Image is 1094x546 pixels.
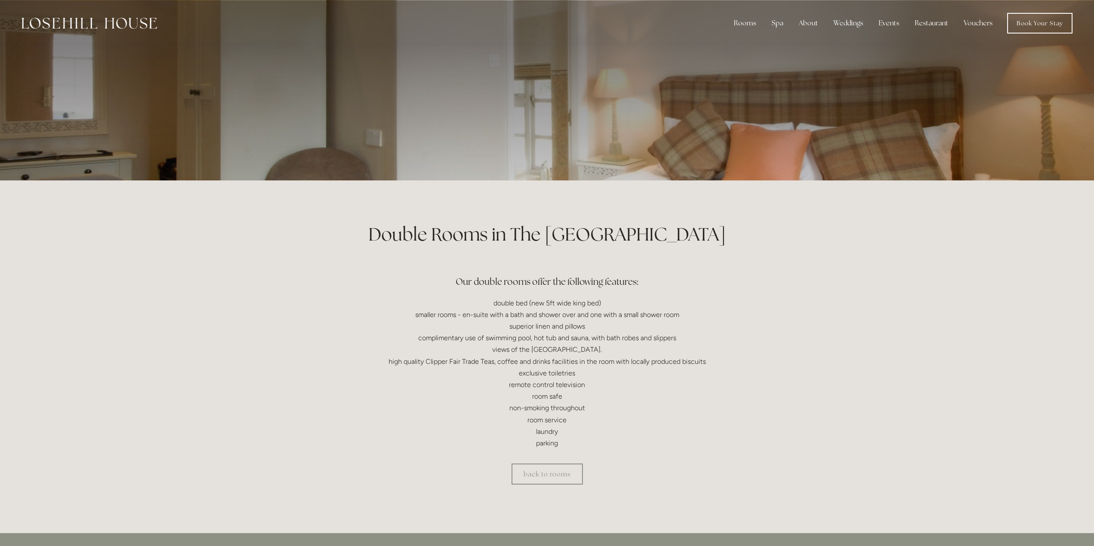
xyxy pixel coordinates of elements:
[342,256,753,290] h3: Our double rooms offer the following features:
[872,15,906,32] div: Events
[727,15,763,32] div: Rooms
[957,15,999,32] a: Vouchers
[908,15,955,32] div: Restaurant
[512,464,583,485] a: back to rooms
[342,297,753,449] p: double bed (new 5ft wide king bed) smaller rooms - en-suite with a bath and shower over and one w...
[765,15,790,32] div: Spa
[792,15,825,32] div: About
[827,15,870,32] div: Weddings
[1007,13,1073,34] a: Book Your Stay
[21,18,157,29] img: Losehill House
[342,222,753,247] h1: Double Rooms in The [GEOGRAPHIC_DATA]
